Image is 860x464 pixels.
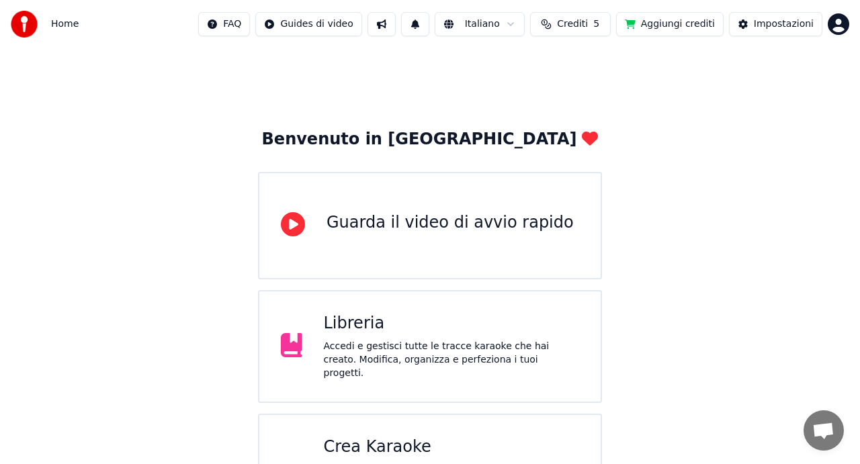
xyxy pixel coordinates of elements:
button: Crediti5 [530,12,611,36]
div: Benvenuto in [GEOGRAPHIC_DATA] [262,129,599,150]
div: Accedi e gestisci tutte le tracce karaoke che hai creato. Modifica, organizza e perfeziona i tuoi... [324,340,580,380]
nav: breadcrumb [51,17,79,31]
div: Libreria [324,313,580,334]
button: Aggiungi crediti [616,12,724,36]
button: FAQ [198,12,250,36]
img: youka [11,11,38,38]
button: Guides di video [255,12,361,36]
div: Aprire la chat [804,410,844,451]
div: Crea Karaoke [324,436,580,458]
span: Crediti [557,17,588,31]
span: 5 [593,17,599,31]
div: Impostazioni [754,17,814,31]
div: Guarda il video di avvio rapido [327,212,574,234]
button: Impostazioni [729,12,822,36]
span: Home [51,17,79,31]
